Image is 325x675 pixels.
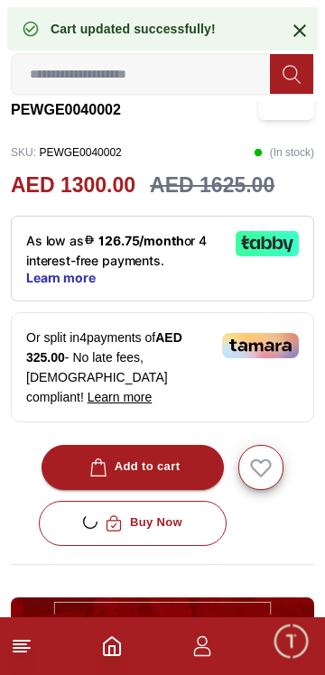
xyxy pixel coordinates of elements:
[254,139,314,166] p: ( In stock )
[86,457,181,477] div: Add to cart
[222,333,299,358] img: Tamara
[11,312,314,422] div: Or split in 4 payments of - No late fees, [DEMOGRAPHIC_DATA] compliant!
[272,622,311,661] div: Chat Widget
[51,20,216,38] div: Cart updated successfully!
[150,170,274,201] h3: AED 1625.00
[11,170,135,201] h2: AED 1300.00
[101,635,123,657] a: Home
[42,445,225,490] button: Add to cart
[11,597,314,670] img: ...
[11,139,122,166] p: PEWGE0040002
[11,146,36,159] span: SKU :
[88,390,153,404] span: Learn more
[26,330,182,365] span: AED 325.00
